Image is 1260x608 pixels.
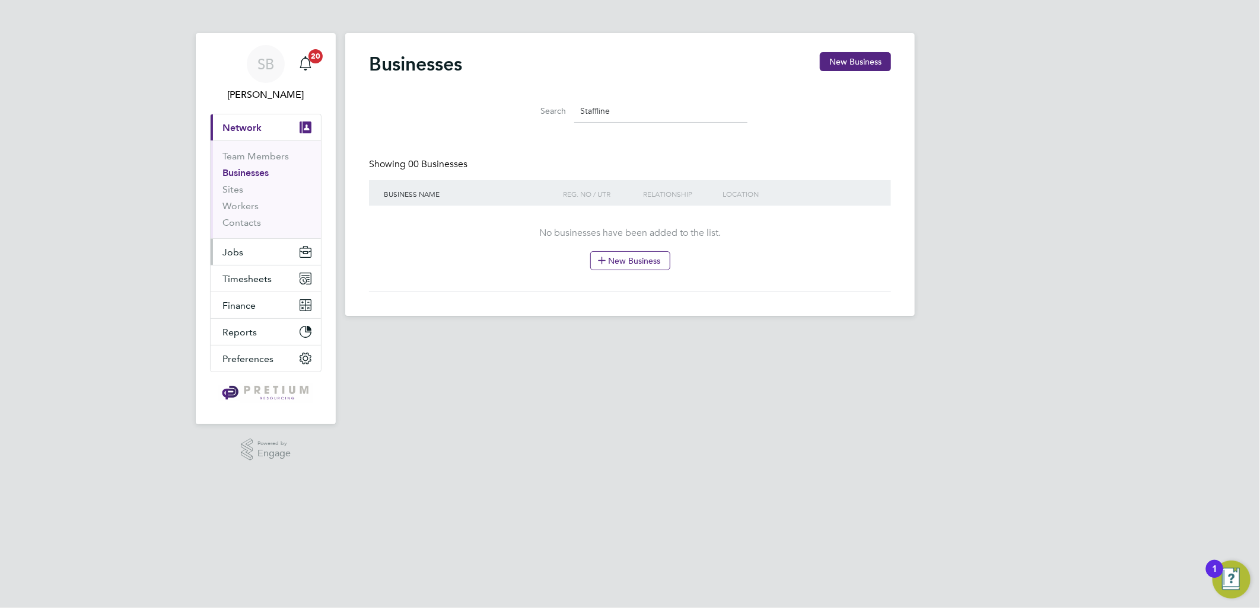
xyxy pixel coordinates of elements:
[222,353,273,364] span: Preferences
[211,114,321,140] button: Network
[219,384,312,403] img: pretium-logo-retina.png
[222,184,243,195] a: Sites
[308,49,323,63] span: 20
[196,33,336,424] nav: Main navigation
[210,88,322,102] span: Sasha Baird
[574,100,747,123] input: Business name or registration number
[222,300,256,311] span: Finance
[381,180,560,207] div: Business Name
[1212,569,1217,584] div: 1
[211,140,321,238] div: Network
[222,327,257,338] span: Reports
[1213,561,1251,599] button: Open Resource Center, 1 new notification
[211,239,321,265] button: Jobs
[241,439,291,461] a: Powered byEngage
[222,122,262,133] span: Network
[720,180,879,207] div: Location
[222,151,289,162] a: Team Members
[257,449,291,459] span: Engage
[222,247,243,258] span: Jobs
[211,319,321,345] button: Reports
[211,265,321,292] button: Timesheets
[210,384,322,403] a: Go to home page
[640,180,720,207] div: Relationship
[820,52,891,71] button: New Business
[513,105,566,116] label: Search
[408,158,467,170] span: 00 Businesses
[210,45,322,102] a: SB[PERSON_NAME]
[211,292,321,318] button: Finance
[222,273,272,284] span: Timesheets
[369,158,470,171] div: Showing
[257,439,291,449] span: Powered by
[294,45,317,83] a: 20
[560,180,639,207] div: Reg. No / UTR
[257,56,274,72] span: SB
[222,167,269,178] a: Businesses
[222,200,259,212] a: Workers
[381,227,879,270] div: No businesses have been added to the list.
[222,217,261,228] a: Contacts
[590,251,670,270] button: New Business
[369,52,462,76] h2: Businesses
[211,345,321,372] button: Preferences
